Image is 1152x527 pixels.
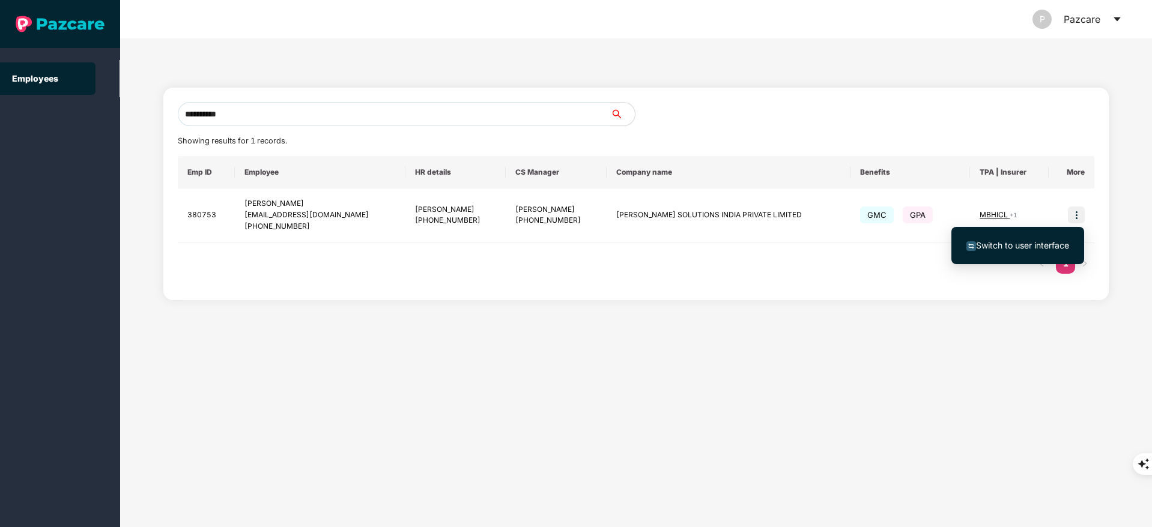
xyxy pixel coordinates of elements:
[1068,206,1085,223] img: icon
[405,156,506,188] th: HR details
[860,206,894,223] span: GMC
[966,241,976,251] img: svg+xml;base64,PHN2ZyB4bWxucz0iaHR0cDovL3d3dy53My5vcmcvMjAwMC9zdmciIHdpZHRoPSIxNiIgaGVpZ2h0PSIxNi...
[178,188,235,242] td: 380753
[1040,10,1045,29] span: P
[515,204,597,215] div: [PERSON_NAME]
[178,136,287,145] span: Showing results for 1 records.
[515,215,597,226] div: [PHONE_NUMBER]
[1112,14,1122,24] span: caret-down
[1075,254,1094,274] button: right
[607,188,850,242] td: [PERSON_NAME] SOLUTIONS INDIA PRIVATE LIMITED
[244,221,396,232] div: [PHONE_NUMBER]
[12,73,58,83] a: Employees
[244,198,396,209] div: [PERSON_NAME]
[506,156,607,188] th: CS Manager
[178,156,235,188] th: Emp ID
[1081,260,1088,267] span: right
[1049,156,1094,188] th: More
[1010,211,1017,218] span: + 1
[415,204,497,215] div: [PERSON_NAME]
[970,156,1049,188] th: TPA | Insurer
[610,102,635,126] button: search
[415,215,497,226] div: [PHONE_NUMBER]
[976,240,1069,250] span: Switch to user interface
[903,206,933,223] span: GPA
[610,109,635,119] span: search
[850,156,971,188] th: Benefits
[1075,254,1094,274] li: Next Page
[980,210,1010,219] span: MBHICL
[607,156,850,188] th: Company name
[235,156,405,188] th: Employee
[244,209,396,221] div: [EMAIL_ADDRESS][DOMAIN_NAME]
